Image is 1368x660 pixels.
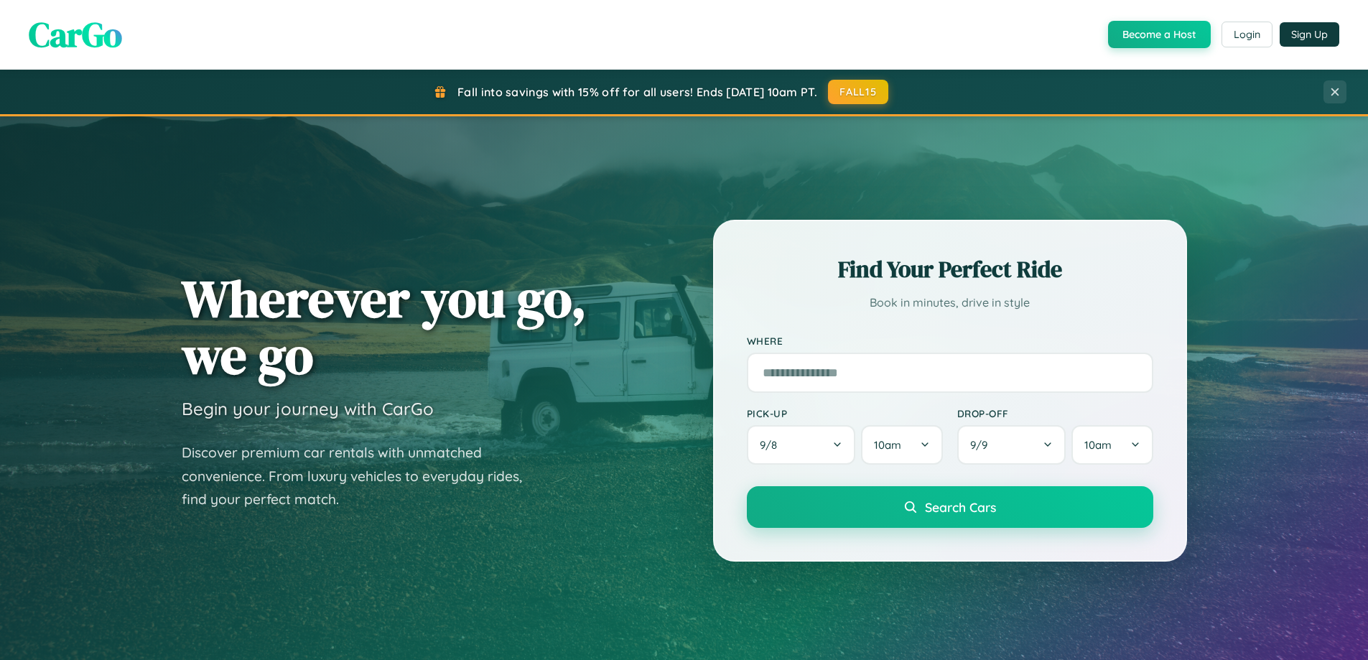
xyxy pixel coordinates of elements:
[970,438,995,452] span: 9 / 9
[1280,22,1339,47] button: Sign Up
[957,407,1153,419] label: Drop-off
[182,398,434,419] h3: Begin your journey with CarGo
[1108,21,1211,48] button: Become a Host
[747,254,1153,285] h2: Find Your Perfect Ride
[760,438,784,452] span: 9 / 8
[182,441,541,511] p: Discover premium car rentals with unmatched convenience. From luxury vehicles to everyday rides, ...
[747,486,1153,528] button: Search Cars
[182,270,587,384] h1: Wherever you go, we go
[874,438,901,452] span: 10am
[1084,438,1112,452] span: 10am
[29,11,122,58] span: CarGo
[747,335,1153,347] label: Where
[828,80,888,104] button: FALL15
[1222,22,1272,47] button: Login
[747,425,856,465] button: 9/8
[861,425,942,465] button: 10am
[457,85,817,99] span: Fall into savings with 15% off for all users! Ends [DATE] 10am PT.
[747,407,943,419] label: Pick-up
[957,425,1066,465] button: 9/9
[747,292,1153,313] p: Book in minutes, drive in style
[925,499,996,515] span: Search Cars
[1071,425,1153,465] button: 10am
